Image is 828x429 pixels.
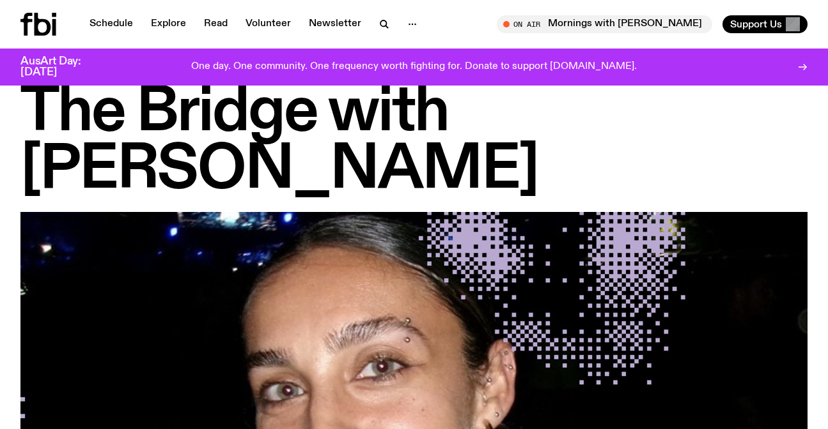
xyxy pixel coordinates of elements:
[20,56,102,78] h3: AusArt Day: [DATE]
[191,61,637,73] p: One day. One community. One frequency worth fighting for. Donate to support [DOMAIN_NAME].
[196,15,235,33] a: Read
[723,15,808,33] button: Support Us
[20,84,808,199] h1: The Bridge with [PERSON_NAME]
[730,19,782,30] span: Support Us
[238,15,299,33] a: Volunteer
[301,15,369,33] a: Newsletter
[82,15,141,33] a: Schedule
[143,15,194,33] a: Explore
[497,15,712,33] button: On AirMornings with [PERSON_NAME]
